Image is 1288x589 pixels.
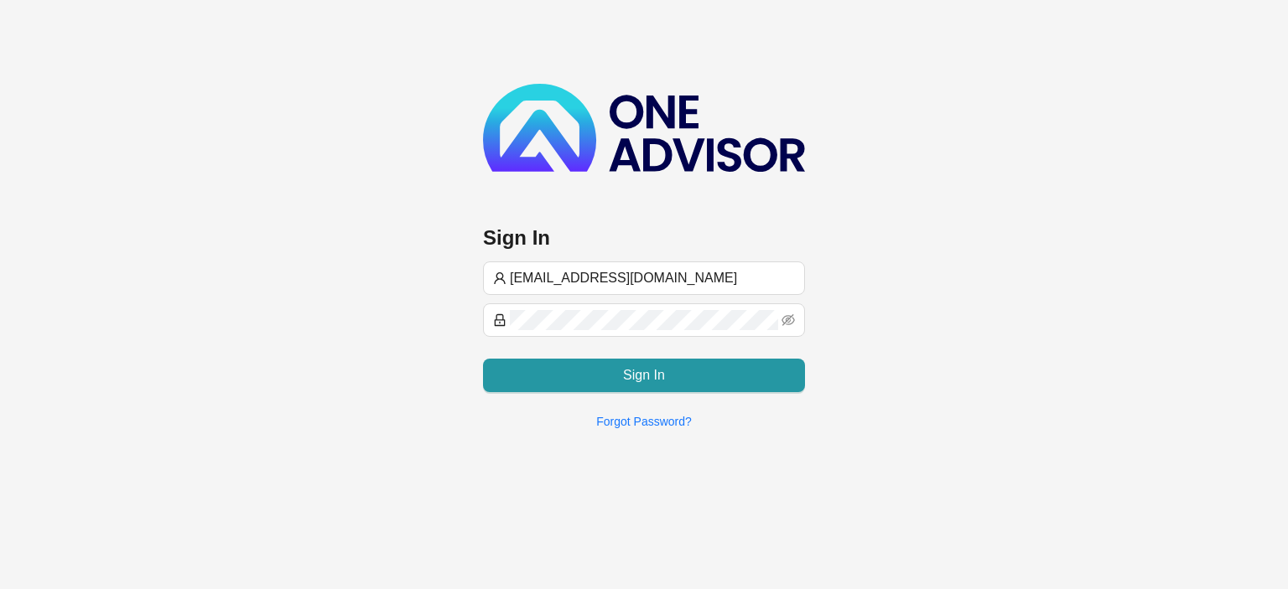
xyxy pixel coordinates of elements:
input: Username [510,268,795,288]
span: Sign In [623,365,665,385]
img: b89e593ecd872904241dc73b71df2e41-logo-dark.svg [483,84,805,172]
h3: Sign In [483,225,805,251]
a: Forgot Password? [596,415,692,428]
span: eye-invisible [782,313,795,327]
button: Sign In [483,359,805,392]
span: user [493,271,506,285]
span: lock [493,313,506,327]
